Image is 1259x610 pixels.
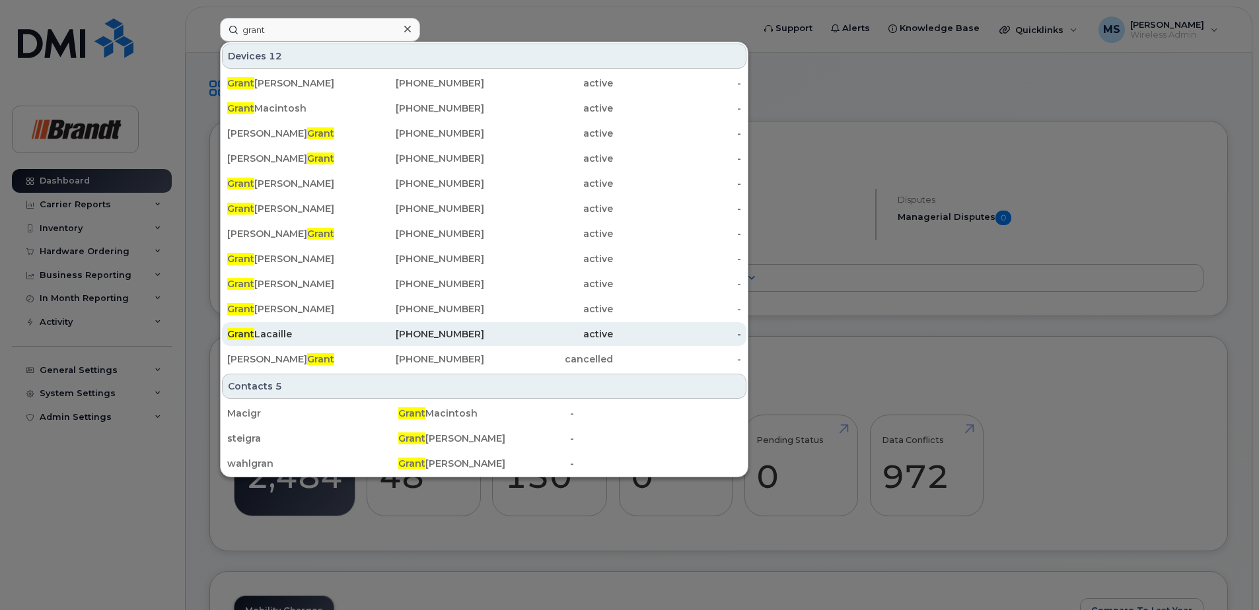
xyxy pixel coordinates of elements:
div: [PHONE_NUMBER] [356,177,485,190]
div: Macigr [227,407,398,420]
div: [PHONE_NUMBER] [356,353,485,366]
div: active [484,152,613,165]
div: active [484,177,613,190]
a: [PERSON_NAME]Grant[PHONE_NUMBER]active- [222,222,746,246]
span: Grant [307,353,334,365]
div: Macintosh [227,102,356,115]
div: active [484,252,613,265]
a: Grant[PERSON_NAME][PHONE_NUMBER]active- [222,71,746,95]
span: Grant [307,152,334,164]
div: - [613,227,742,240]
a: wahlgranGrant[PERSON_NAME]- [222,452,746,475]
div: - [613,202,742,215]
div: [PERSON_NAME] [227,127,356,140]
a: Grant[PERSON_NAME][PHONE_NUMBER]active- [222,172,746,195]
div: - [613,77,742,90]
div: active [484,77,613,90]
div: - [613,302,742,316]
div: Macintosh [398,407,569,420]
div: [PHONE_NUMBER] [356,227,485,240]
div: - [613,177,742,190]
div: [PERSON_NAME] [227,227,356,240]
div: active [484,127,613,140]
span: Grant [227,253,254,265]
span: 5 [275,380,282,393]
div: [PERSON_NAME] [398,457,569,470]
div: [PHONE_NUMBER] [356,127,485,140]
a: Grant[PERSON_NAME][PHONE_NUMBER]active- [222,197,746,220]
div: active [484,202,613,215]
div: - [613,277,742,290]
div: - [570,457,741,470]
div: wahlgran [227,457,398,470]
div: [PERSON_NAME] [398,432,569,445]
span: Grant [227,203,254,215]
div: Contacts [222,374,746,399]
a: steigraGrant[PERSON_NAME]- [222,426,746,450]
div: [PERSON_NAME] [227,353,356,366]
div: - [613,102,742,115]
div: - [613,353,742,366]
span: Grant [227,178,254,189]
span: Grant [398,432,425,444]
div: active [484,327,613,341]
div: [PHONE_NUMBER] [356,202,485,215]
a: Grant[PERSON_NAME][PHONE_NUMBER]active- [222,272,746,296]
span: Grant [307,228,334,240]
a: Grant[PERSON_NAME][PHONE_NUMBER]active- [222,247,746,271]
a: GrantLacaille[PHONE_NUMBER]active- [222,322,746,346]
a: [PERSON_NAME]Grant[PHONE_NUMBER]cancelled- [222,347,746,371]
a: Grant[PERSON_NAME][PHONE_NUMBER]active- [222,297,746,321]
div: [PHONE_NUMBER] [356,302,485,316]
a: [PERSON_NAME]Grant[PHONE_NUMBER]active- [222,121,746,145]
div: active [484,227,613,240]
a: [PERSON_NAME]Grant[PHONE_NUMBER]active- [222,147,746,170]
span: Grant [398,407,425,419]
span: Grant [227,77,254,89]
div: active [484,102,613,115]
div: - [570,432,741,445]
div: cancelled [484,353,613,366]
div: active [484,302,613,316]
div: [PHONE_NUMBER] [356,277,485,290]
div: - [613,152,742,165]
div: [PERSON_NAME] [227,77,356,90]
div: [PERSON_NAME] [227,177,356,190]
a: MacigrGrantMacintosh- [222,401,746,425]
div: [PERSON_NAME] [227,252,356,265]
div: steigra [227,432,398,445]
div: - [613,252,742,265]
div: - [613,327,742,341]
div: Devices [222,44,746,69]
span: Grant [398,457,425,469]
div: [PHONE_NUMBER] [356,102,485,115]
div: [PERSON_NAME] [227,302,356,316]
div: [PHONE_NUMBER] [356,77,485,90]
span: Grant [227,102,254,114]
div: [PHONE_NUMBER] [356,252,485,265]
div: Lacaille [227,327,356,341]
span: Grant [227,303,254,315]
span: Grant [227,328,254,340]
div: [PERSON_NAME] [227,152,356,165]
span: Grant [227,278,254,290]
div: active [484,277,613,290]
div: [PHONE_NUMBER] [356,327,485,341]
span: Grant [307,127,334,139]
span: 12 [269,50,282,63]
div: - [570,407,741,420]
div: [PHONE_NUMBER] [356,152,485,165]
div: - [613,127,742,140]
div: [PERSON_NAME] [227,202,356,215]
a: GrantMacintosh[PHONE_NUMBER]active- [222,96,746,120]
div: [PERSON_NAME] [227,277,356,290]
